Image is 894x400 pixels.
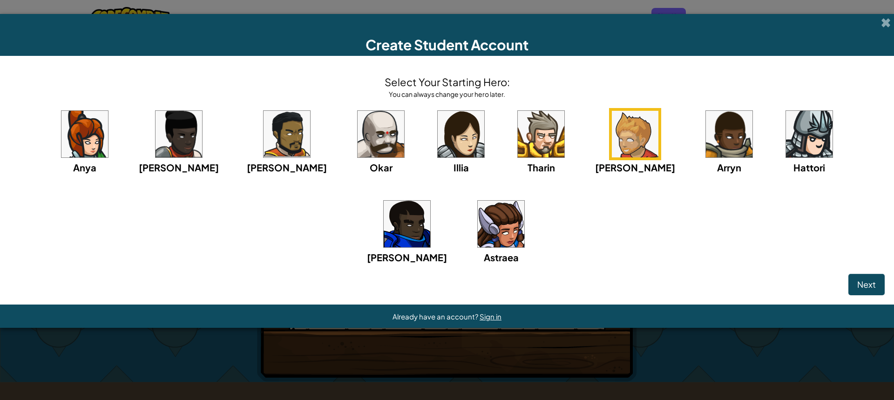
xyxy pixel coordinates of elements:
[385,89,510,99] div: You can always change your hero later.
[612,111,658,157] img: portrait.png
[264,111,310,157] img: portrait.png
[857,279,876,290] span: Next
[438,111,484,157] img: portrait.png
[717,162,741,173] span: Arryn
[848,274,885,295] button: Next
[706,111,752,157] img: portrait.png
[454,162,469,173] span: Illia
[793,162,825,173] span: Hattori
[528,162,555,173] span: Tharin
[384,201,430,247] img: portrait.png
[478,201,524,247] img: portrait.png
[156,111,202,157] img: portrait.png
[480,312,501,321] a: Sign in
[385,75,510,89] h4: Select Your Starting Hero:
[139,162,219,173] span: [PERSON_NAME]
[73,162,96,173] span: Anya
[595,162,675,173] span: [PERSON_NAME]
[61,111,108,157] img: portrait.png
[393,312,480,321] span: Already have an account?
[366,36,528,54] span: Create Student Account
[247,162,327,173] span: [PERSON_NAME]
[370,162,393,173] span: Okar
[484,251,519,263] span: Astraea
[367,251,447,263] span: [PERSON_NAME]
[358,111,404,157] img: portrait.png
[518,111,564,157] img: portrait.png
[786,111,833,157] img: portrait.png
